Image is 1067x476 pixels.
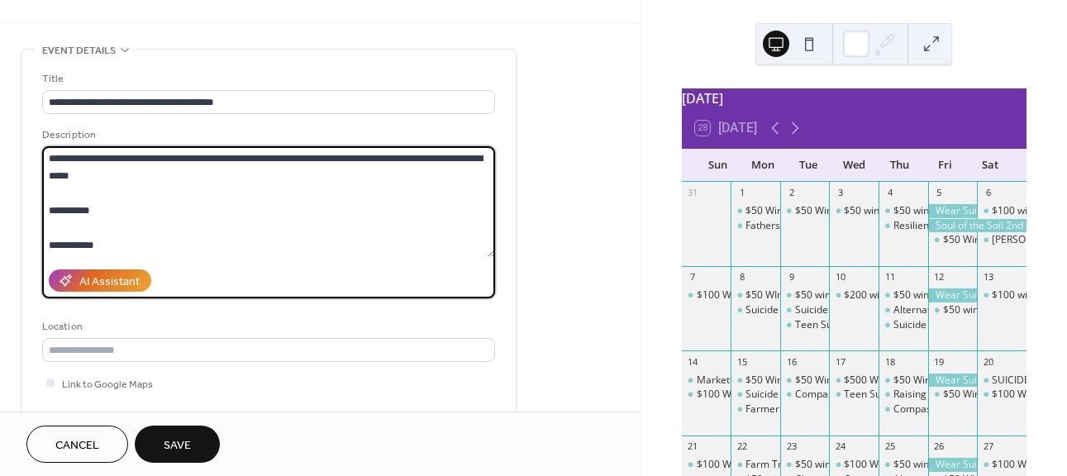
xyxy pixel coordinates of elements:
[834,187,846,199] div: 3
[829,288,879,302] div: $200 winner, Sameena Quinn
[731,204,780,218] div: $50 Winner Dawn Meiss
[682,388,731,402] div: $100 Winner Mike Zeien
[26,426,128,463] button: Cancel
[42,70,492,88] div: Title
[736,440,748,453] div: 22
[829,374,879,388] div: $500 Winner Paul Yager, Mineral Point
[780,204,830,218] div: $50 Winner Dan Skatrud
[687,271,699,283] div: 7
[780,318,830,332] div: Teen Suicide Loss Support Group - Dubuque IA
[982,187,994,199] div: 6
[687,440,699,453] div: 21
[928,374,978,388] div: Wear Suicide Prevention T-Shirt
[977,458,1027,472] div: $100 Winner Margo Holzmann, Poynette
[682,374,731,388] div: Market @ St. Isidore's Dairy
[982,440,994,453] div: 27
[697,388,836,402] div: $100 Winner [PERSON_NAME]
[844,204,975,218] div: $50 winner [PERSON_NAME]
[829,388,879,402] div: Teen Suicide Loss Support Group- LaCrosse
[741,149,786,182] div: Mon
[785,440,798,453] div: 23
[879,374,928,388] div: $50 Winner David Brandou, WIlton WI
[928,458,978,472] div: Wear Suicide Prevention T-Shirt
[982,355,994,368] div: 20
[786,149,831,182] div: Tue
[62,376,153,393] span: Link to Google Maps
[785,187,798,199] div: 2
[745,374,879,388] div: $50 Winner [PERSON_NAME]
[731,402,780,416] div: Farmer & Farm Couple Support Group online
[933,271,946,283] div: 12
[893,204,1025,218] div: $50 winner [PERSON_NAME]
[42,318,492,336] div: Location
[135,426,220,463] button: Save
[844,388,1045,402] div: Teen Suicide Loss Support Group- LaCrosse
[695,149,741,182] div: Sun
[736,187,748,199] div: 1
[731,388,780,402] div: Suicide Loss Support Group - Prairie du Chien
[780,303,830,317] div: Suicide Loss Support Group (SOS)- Virtual
[745,388,980,402] div: Suicide Loss Support Group - [GEOGRAPHIC_DATA]
[893,288,1025,302] div: $50 winner [PERSON_NAME]
[928,233,978,247] div: $50 Winner Rebecca Becker
[682,458,731,472] div: $100 Winner Margo Holzman
[745,458,877,472] div: Farm Transitions Challenges
[844,288,984,302] div: $200 winner, [PERSON_NAME]
[687,187,699,199] div: 31
[780,458,830,472] div: $50 winner Marylee Olsen, Dodgeville
[785,355,798,368] div: 16
[933,187,946,199] div: 5
[697,374,870,388] div: Market @ St. [PERSON_NAME]'s Dairy
[977,204,1027,218] div: $100 winner Brian Gnolfo
[879,288,928,302] div: $50 winner Nicole Einbeck
[780,388,830,402] div: Compassionate Friends Group
[834,355,846,368] div: 17
[879,204,928,218] div: $50 winner Dan Skatrud
[745,402,951,416] div: Farmer & Farm Couple Support Group online
[745,288,879,302] div: $50 WInner [PERSON_NAME]
[795,458,1031,472] div: $50 winner [PERSON_NAME], [GEOGRAPHIC_DATA]
[731,219,780,233] div: Fathers in Focus Conference 2025 Registration
[79,274,140,291] div: AI Assistant
[879,458,928,472] div: $50 winner Doug Nofsinger, Oregon - DONATED BACK!!
[795,374,982,388] div: $50 Winner [PERSON_NAME] Hennamen
[745,204,879,218] div: $50 Winner [PERSON_NAME]
[42,126,492,144] div: Description
[879,219,928,233] div: Resilient Co-Parenting: Relationship Readiness (Virtual & Free)
[877,149,922,182] div: Thu
[42,42,116,59] span: Event details
[736,355,748,368] div: 15
[745,303,872,317] div: Suicide Loss Support Group
[164,437,191,455] span: Save
[834,440,846,453] div: 24
[780,288,830,302] div: $50 winner Jayden Henneman! Thank you for dontaing back your winnings.
[795,303,985,317] div: Suicide Loss Support Group (SOS)- Virtual
[977,288,1027,302] div: $100 winner Anna Kopitzke
[697,458,836,472] div: $100 Winner [PERSON_NAME]
[928,204,978,218] div: Wear Suicide Prevention T-Shirt
[928,219,1027,233] div: Soul of the Soil 2nd Annual Conference
[884,355,896,368] div: 18
[977,388,1027,402] div: $100 Winner Nancy Anderson, Dodgeville
[780,374,830,388] div: $50 Winner Stacey Hennamen
[55,437,99,455] span: Cancel
[928,303,978,317] div: $50 winner Beth Zimmerman
[731,288,780,302] div: $50 WInner Nancy Anderson
[829,458,879,472] div: $100 Winner Ashley Lenz - Lancaster
[884,271,896,283] div: 11
[682,88,1027,108] div: [DATE]
[745,219,960,233] div: Fathers in Focus Conference 2025 Registration
[687,355,699,368] div: 14
[928,388,978,402] div: $50 Winner Glenda Faull
[795,204,928,218] div: $50 Winner [PERSON_NAME]
[933,355,946,368] div: 19
[731,374,780,388] div: $50 Winner Mike Davis
[785,271,798,283] div: 9
[879,402,928,416] div: Compassionate Friends - Madison
[928,288,978,302] div: Wear Suicide Prevention T-Shirt
[49,269,151,292] button: AI Assistant
[731,303,780,317] div: Suicide Loss Support Group
[977,374,1027,388] div: SUICIDE AWARENESS COLOR RUN/WALK
[922,149,968,182] div: Fri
